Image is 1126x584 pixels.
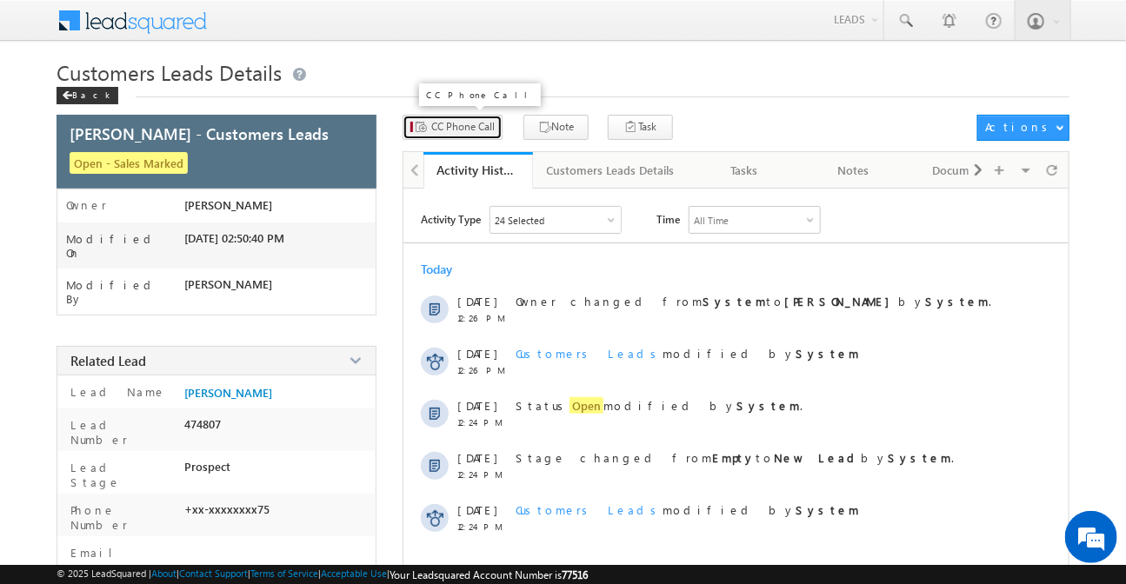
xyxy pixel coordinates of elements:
span: Status modified by . [516,397,803,414]
span: [DATE] [457,346,496,361]
img: d_60004797649_company_0_60004797649 [30,91,73,114]
span: [DATE] [457,398,496,413]
strong: New Lead [774,450,861,465]
span: 12:26 PM [457,313,510,323]
a: Notes [799,152,909,189]
a: Tasks [690,152,800,189]
strong: System [703,294,766,309]
span: 77516 [562,568,588,581]
div: Documents [923,160,1003,181]
label: Phone Number [66,502,177,532]
span: [PERSON_NAME] - Customers Leads [70,123,329,144]
span: [DATE] [457,502,496,517]
button: Task [608,115,673,140]
div: Chat with us now [90,91,292,114]
strong: Empty [712,450,756,465]
span: [DATE] [457,294,496,309]
span: 12:24 PM [457,469,510,480]
a: [PERSON_NAME] [184,386,272,400]
div: 24 Selected [495,215,544,226]
div: All Time [694,215,729,226]
span: Customers Leads [516,502,663,517]
span: [DATE] [457,450,496,465]
strong: [PERSON_NAME] [784,294,898,309]
span: +xx-xxxxxxxx75 [184,502,270,516]
label: Lead Stage [66,460,177,489]
span: [DATE] 02:50:40 PM [184,231,284,245]
a: Acceptable Use [321,567,387,579]
label: Modified On [66,232,185,260]
strong: System [736,398,800,413]
a: Terms of Service [250,567,318,579]
a: About [151,567,177,579]
span: Related Lead [70,352,146,369]
span: 12:24 PM [457,417,510,428]
strong: System [796,502,859,517]
span: Owner changed from to by . [516,294,991,309]
button: Actions [977,115,1069,141]
span: 12:26 PM [457,365,510,375]
span: Stage changed from to by . [516,450,954,465]
div: Back [57,87,118,104]
div: Customers Leads Details [547,160,675,181]
span: Customers Leads [516,346,663,361]
a: Contact Support [179,567,248,579]
div: Minimize live chat window [285,9,327,50]
span: Open [570,397,603,414]
span: CC Phone Call [431,119,495,135]
label: Modified By [66,278,185,306]
span: 12:24 PM [457,521,510,532]
span: Prospect [184,460,230,474]
span: 474807 [184,417,221,431]
a: Activity History [423,152,533,189]
span: Activity Type [421,206,481,232]
p: CC Phone Call [426,89,534,101]
div: Today [421,261,477,277]
span: [PERSON_NAME] [184,198,272,212]
em: Start Chat [237,455,316,479]
span: Customers Leads Details [57,58,282,86]
div: Notes [813,160,893,181]
div: Owner Changed,Status Changed,Stage Changed,Source Changed,Notes & 19 more.. [490,207,621,233]
span: Open - Sales Marked [70,152,188,174]
span: [PERSON_NAME] [184,277,272,291]
div: Actions [985,119,1054,135]
strong: System [796,346,859,361]
button: CC Phone Call [403,115,503,140]
span: Your Leadsquared Account Number is [390,568,588,581]
label: Lead Number [66,417,177,447]
a: Documents [909,152,1018,189]
span: modified by [516,502,859,517]
div: Activity History [436,162,520,178]
span: modified by [516,346,859,361]
span: Time [656,206,680,232]
textarea: Type your message and hit 'Enter' [23,161,317,441]
strong: System [925,294,989,309]
a: Customers Leads Details [533,152,690,189]
strong: System [888,450,951,465]
div: Tasks [704,160,784,181]
label: Email [66,545,126,560]
label: Lead Name [66,384,166,399]
label: Owner [66,198,107,212]
span: © 2025 LeadSquared | | | | | [57,567,588,581]
button: Note [523,115,589,140]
